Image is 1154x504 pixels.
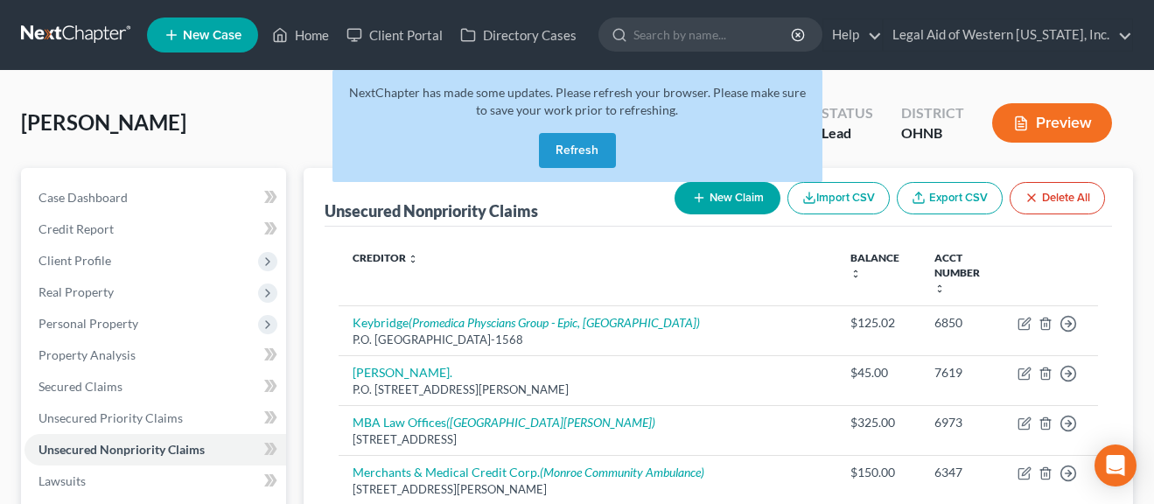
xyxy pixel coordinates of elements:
[823,19,882,51] a: Help
[934,314,990,332] div: 6850
[38,410,183,425] span: Unsecured Priority Claims
[38,316,138,331] span: Personal Property
[539,133,616,168] button: Refresh
[183,29,241,42] span: New Case
[850,269,861,279] i: unfold_more
[38,253,111,268] span: Client Profile
[934,364,990,381] div: 7619
[353,365,452,380] a: [PERSON_NAME].
[897,182,1003,214] a: Export CSV
[353,481,823,498] div: [STREET_ADDRESS][PERSON_NAME]
[263,19,338,51] a: Home
[850,364,906,381] div: $45.00
[24,402,286,434] a: Unsecured Priority Claims
[24,213,286,245] a: Credit Report
[325,200,538,221] div: Unsecured Nonpriority Claims
[353,415,655,430] a: MBA Law Offices([GEOGRAPHIC_DATA][PERSON_NAME])
[787,182,890,214] button: Import CSV
[353,315,700,330] a: Keybridge(Promedica Physcians Group - Epic, [GEOGRAPHIC_DATA])
[934,414,990,431] div: 6973
[992,103,1112,143] button: Preview
[1095,444,1137,486] div: Open Intercom Messenger
[24,434,286,465] a: Unsecured Nonpriority Claims
[850,251,899,279] a: Balance unfold_more
[409,315,700,330] i: (Promedica Physcians Group - Epic, [GEOGRAPHIC_DATA])
[24,182,286,213] a: Case Dashboard
[934,283,945,294] i: unfold_more
[38,442,205,457] span: Unsecured Nonpriority Claims
[353,431,823,448] div: [STREET_ADDRESS]
[353,251,418,264] a: Creditor unfold_more
[353,381,823,398] div: P.O. [STREET_ADDRESS][PERSON_NAME]
[451,19,585,51] a: Directory Cases
[353,332,823,348] div: P.O. [GEOGRAPHIC_DATA]-1568
[822,103,873,123] div: Status
[338,19,451,51] a: Client Portal
[884,19,1132,51] a: Legal Aid of Western [US_STATE], Inc.
[850,414,906,431] div: $325.00
[38,473,86,488] span: Lawsuits
[38,347,136,362] span: Property Analysis
[901,123,964,143] div: OHNB
[38,284,114,299] span: Real Property
[850,314,906,332] div: $125.02
[24,371,286,402] a: Secured Claims
[901,103,964,123] div: District
[24,339,286,371] a: Property Analysis
[675,182,780,214] button: New Claim
[633,18,794,51] input: Search by name...
[21,109,186,135] span: [PERSON_NAME]
[934,251,980,294] a: Acct Number unfold_more
[349,85,806,117] span: NextChapter has made some updates. Please refresh your browser. Please make sure to save your wor...
[850,464,906,481] div: $150.00
[822,123,873,143] div: Lead
[540,465,704,479] i: (Monroe Community Ambulance)
[38,190,128,205] span: Case Dashboard
[1010,182,1105,214] button: Delete All
[934,464,990,481] div: 6347
[408,254,418,264] i: unfold_more
[353,465,704,479] a: Merchants & Medical Credit Corp.(Monroe Community Ambulance)
[446,415,655,430] i: ([GEOGRAPHIC_DATA][PERSON_NAME])
[24,465,286,497] a: Lawsuits
[38,379,122,394] span: Secured Claims
[38,221,114,236] span: Credit Report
